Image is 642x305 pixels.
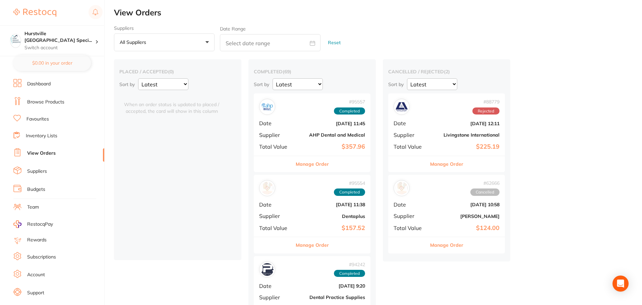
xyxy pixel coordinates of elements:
[27,81,51,87] a: Dashboard
[430,237,463,253] button: Manage Order
[114,8,642,17] h2: View Orders
[472,107,500,115] span: Rejected
[432,143,500,150] b: $225.19
[254,81,269,87] p: Sort by
[298,121,365,126] b: [DATE] 11:45
[394,132,427,138] span: Supplier
[27,150,56,157] a: View Orders
[395,100,408,113] img: Livingstone International
[27,221,53,228] span: RestocqPay
[432,132,500,138] b: Livingstone International
[470,188,500,196] span: Cancelled
[27,237,47,243] a: Rewards
[472,99,500,104] span: # 88779
[259,294,293,300] span: Supplier
[326,34,343,52] button: Reset
[296,156,329,172] button: Manage Order
[394,120,427,126] span: Date
[298,202,365,207] b: [DATE] 11:38
[13,220,53,228] a: RestocqPay
[27,99,64,105] a: Browse Products
[261,182,274,195] img: Dentaplus
[261,100,274,113] img: AHP Dental and Medical
[432,202,500,207] b: [DATE] 10:58
[388,69,505,75] h2: cancelled / rejected ( 2 )
[119,81,135,87] p: Sort by
[27,272,45,278] a: Account
[394,213,427,219] span: Supplier
[298,225,365,232] b: $157.52
[298,214,365,219] b: Dentaplus
[259,213,293,219] span: Supplier
[27,204,39,211] a: Team
[259,144,293,150] span: Total Value
[298,295,365,300] b: Dental Practice Supplies
[298,143,365,150] b: $357.96
[13,5,56,20] a: Restocq Logo
[432,214,500,219] b: [PERSON_NAME]
[430,156,463,172] button: Manage Order
[259,283,293,289] span: Date
[27,254,56,260] a: Subscriptions
[334,270,365,277] span: Completed
[24,45,95,51] p: Switch account
[261,263,274,276] img: Dental Practice Supplies
[296,237,329,253] button: Manage Order
[470,180,500,186] span: # 62666
[394,144,427,150] span: Total Value
[432,121,500,126] b: [DATE] 12:11
[26,133,57,139] a: Inventory Lists
[334,188,365,196] span: Completed
[27,186,45,193] a: Budgets
[259,132,293,138] span: Supplier
[254,69,370,75] h2: completed ( 69 )
[220,26,246,31] label: Date Range
[334,99,365,104] span: # 95557
[119,93,224,115] span: When an order status is updated to placed / accepted, the card will show in this column
[27,168,47,175] a: Suppliers
[394,202,427,208] span: Date
[24,30,95,44] h4: Hurstville Sydney Specialist Periodontics
[114,33,215,52] button: All suppliers
[259,225,293,231] span: Total Value
[27,290,44,296] a: Support
[432,225,500,232] b: $124.00
[13,9,56,17] img: Restocq Logo
[220,34,320,51] input: Select date range
[298,283,365,289] b: [DATE] 9:20
[259,120,293,126] span: Date
[395,182,408,195] img: Henry Schein Halas
[114,25,215,31] label: Suppliers
[26,116,49,123] a: Favourites
[612,276,629,292] div: Open Intercom Messenger
[119,69,236,75] h2: placed / accepted ( 0 )
[13,55,91,71] button: $0.00 in your order
[334,262,365,267] span: # 94242
[10,34,21,45] img: Hurstville Sydney Specialist Periodontics
[259,202,293,208] span: Date
[298,132,365,138] b: AHP Dental and Medical
[388,81,404,87] p: Sort by
[334,180,365,186] span: # 95554
[13,220,21,228] img: RestocqPay
[120,39,149,45] p: All suppliers
[334,107,365,115] span: Completed
[394,225,427,231] span: Total Value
